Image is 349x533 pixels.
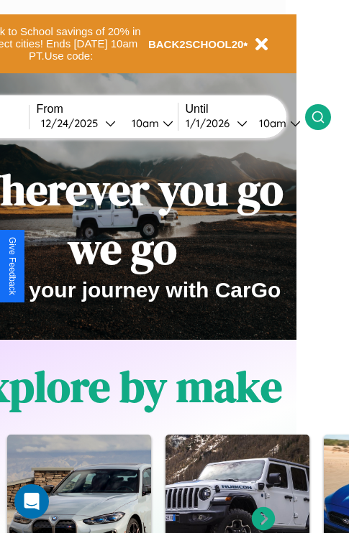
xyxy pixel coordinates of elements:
label: From [37,103,178,116]
label: Until [186,103,305,116]
div: 1 / 1 / 2026 [186,116,237,130]
div: Give Feedback [7,237,17,295]
div: 10am [124,116,163,130]
div: Open Intercom Messenger [14,484,49,519]
div: 12 / 24 / 2025 [41,116,105,130]
div: 10am [252,116,290,130]
b: BACK2SCHOOL20 [148,38,244,50]
button: 12/24/2025 [37,116,120,131]
button: 10am [248,116,305,131]
button: 10am [120,116,178,131]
